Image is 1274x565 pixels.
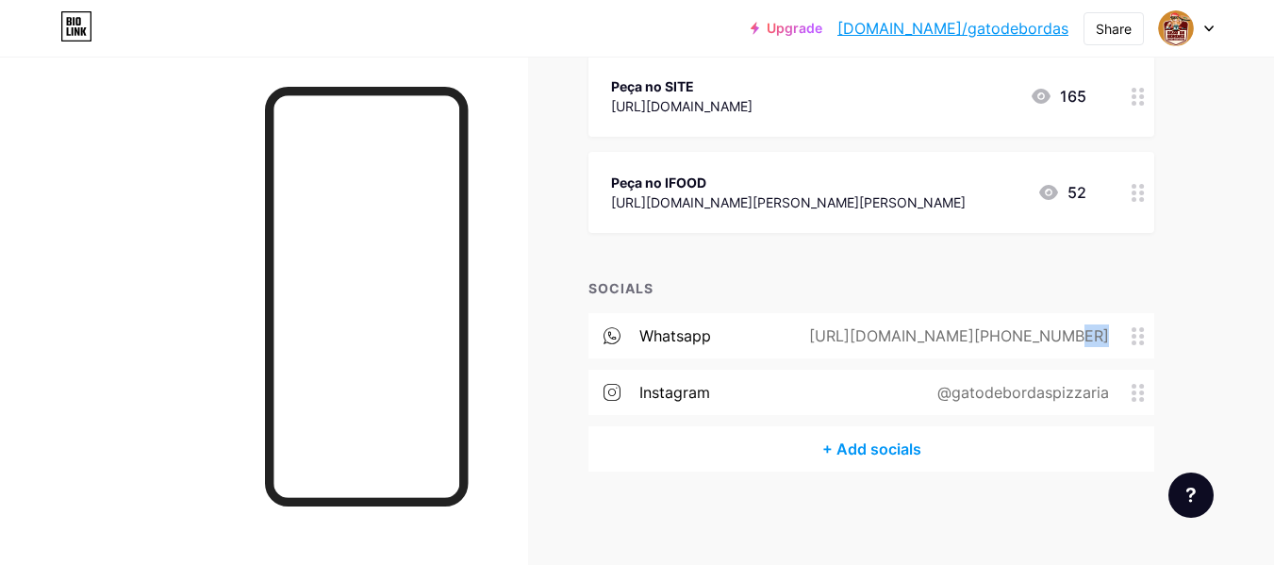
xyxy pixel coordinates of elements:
div: [URL][DOMAIN_NAME] [611,96,753,116]
img: gatodebordas [1158,10,1194,46]
div: SOCIALS [588,278,1154,298]
div: Peça no IFOOD [611,173,966,192]
div: + Add socials [588,426,1154,472]
div: @gatodebordaspizzaria [907,381,1132,404]
div: whatsapp [639,324,711,347]
a: Upgrade [751,21,822,36]
div: Share [1096,19,1132,39]
div: [URL][DOMAIN_NAME][PHONE_NUMBER] [779,324,1132,347]
a: [DOMAIN_NAME]/gatodebordas [837,17,1068,40]
div: Peça no SITE [611,76,753,96]
div: 165 [1030,85,1086,108]
div: 52 [1037,181,1086,204]
div: instagram [639,381,710,404]
div: [URL][DOMAIN_NAME][PERSON_NAME][PERSON_NAME] [611,192,966,212]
